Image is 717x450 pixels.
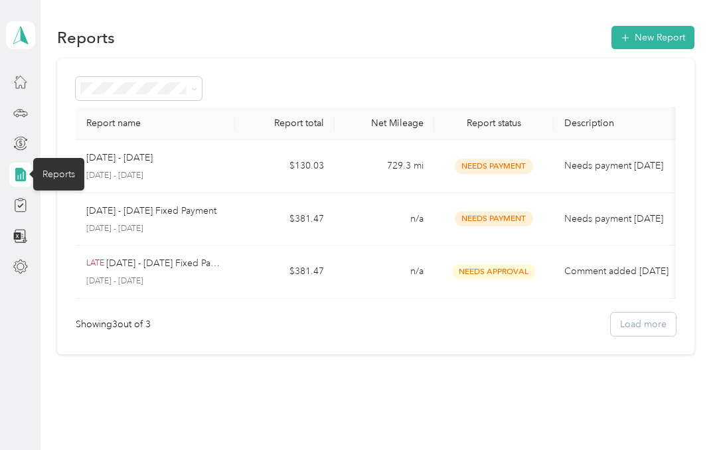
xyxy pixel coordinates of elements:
td: $381.47 [235,193,335,246]
th: Description [554,107,686,140]
p: Needs payment [DATE] [564,159,676,173]
td: n/a [335,193,434,246]
p: [DATE] - [DATE] [86,275,224,287]
td: $381.47 [235,246,335,299]
p: [DATE] - [DATE] [86,223,224,235]
div: Showing 3 out of 3 [76,317,151,331]
span: Needs Payment [455,211,533,226]
p: [DATE] - [DATE] [86,170,224,182]
p: [DATE] - [DATE] [86,151,153,165]
span: Needs Approval [452,264,536,279]
td: 729.3 mi [335,140,434,193]
div: Report status [445,117,543,129]
p: Comment added [DATE] [564,264,676,279]
h1: Reports [57,31,115,44]
iframe: Everlance-gr Chat Button Frame [643,376,717,450]
p: [DATE] - [DATE] Fixed Payment [106,256,224,271]
span: Needs Payment [455,159,533,174]
th: Net Mileage [335,107,434,140]
th: Report total [235,107,335,140]
td: n/a [335,246,434,299]
td: $130.03 [235,140,335,193]
p: [DATE] - [DATE] Fixed Payment [86,204,216,218]
p: Needs payment [DATE] [564,212,676,226]
button: New Report [611,26,694,49]
div: Reports [33,158,84,190]
p: LATE [86,258,104,269]
th: Report name [76,107,235,140]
